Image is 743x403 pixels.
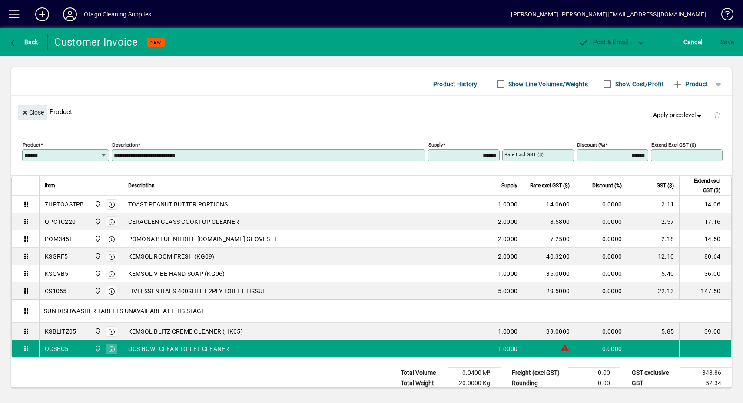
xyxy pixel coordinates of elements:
mat-label: Extend excl GST ($) [651,142,696,148]
td: 0.0000 [575,248,627,265]
span: Head Office [92,269,102,278]
span: Extend excl GST ($) [685,176,720,195]
span: GST ($) [657,181,674,190]
div: Otago Cleaning Supplies [84,7,151,21]
div: KSGVB5 [45,269,69,278]
div: 7HPTOASTPB [45,200,84,209]
span: Head Office [92,252,102,261]
app-page-header-button: Close [16,108,50,116]
mat-label: Description [112,142,138,148]
div: KSGRF5 [45,252,68,261]
button: Add [28,7,56,22]
span: OCS BOWLCLEAN TOILET CLEANER [128,344,229,353]
td: 5.85 [627,323,679,340]
span: Apply price level [653,111,703,120]
app-page-header-button: Delete [707,111,727,119]
div: Product [11,96,732,128]
td: 52.34 [680,378,732,389]
span: Close [21,105,44,120]
td: 147.50 [679,282,731,300]
button: Post & Email [574,34,633,50]
span: NEW [150,39,161,45]
button: Delete [707,105,727,125]
span: Product History [433,77,478,91]
span: ave [720,35,734,49]
td: 22.13 [627,282,679,300]
td: Rounding [507,378,568,389]
div: POM345L [45,235,73,243]
mat-label: Supply [428,142,443,148]
button: Product History [430,76,481,92]
mat-label: Discount (%) [577,142,605,148]
td: 12.10 [627,248,679,265]
div: KSBLITZ05 [45,327,76,336]
span: 1.0000 [498,269,518,278]
div: SUN DISHWASHER TABLETS UNAVAILABE AT THIS STAGE [40,300,731,322]
td: 14.50 [679,230,731,248]
td: 5.40 [627,265,679,282]
span: Back [9,39,38,46]
div: OCSBC5 [45,344,69,353]
button: Back [7,34,40,50]
span: 5.0000 [498,287,518,295]
div: 29.5000 [528,287,570,295]
span: 1.0000 [498,200,518,209]
span: Description [128,181,155,190]
span: 2.0000 [498,235,518,243]
span: Discount (%) [592,181,622,190]
div: QPCTC220 [45,217,76,226]
td: 348.86 [680,368,732,378]
td: Total Weight [396,378,448,389]
td: 0.0400 M³ [448,368,501,378]
span: Product [673,77,708,91]
button: Profile [56,7,84,22]
td: 80.64 [679,248,731,265]
button: Cancel [681,34,705,50]
div: [PERSON_NAME] [PERSON_NAME][EMAIL_ADDRESS][DOMAIN_NAME] [511,7,706,21]
td: 39.00 [679,323,731,340]
td: 36.00 [679,265,731,282]
div: 40.3200 [528,252,570,261]
td: 0.0000 [575,230,627,248]
td: GST exclusive [627,368,680,378]
label: Show Cost/Profit [614,80,664,88]
span: POMONA BLUE NITRILE [DOMAIN_NAME] GLOVES - L [128,235,279,243]
td: 0.00 [568,378,620,389]
span: 2.0000 [498,252,518,261]
td: 0.0000 [575,323,627,340]
td: 0.0000 [575,265,627,282]
span: Head Office [92,327,102,336]
mat-label: Rate excl GST ($) [504,151,544,157]
span: 1.0000 [498,327,518,336]
div: 7.2500 [528,235,570,243]
span: ost & Email [578,39,628,46]
td: Total Volume [396,368,448,378]
span: Head Office [92,234,102,244]
div: 8.5800 [528,217,570,226]
span: 2.0000 [498,217,518,226]
span: Head Office [92,200,102,209]
span: KEMSOL ROOM FRESH (KG09) [128,252,215,261]
td: 0.0000 [575,282,627,300]
td: 14.06 [679,196,731,213]
td: Freight (excl GST) [507,368,568,378]
button: Apply price level [650,108,707,123]
span: P [593,39,597,46]
td: 0.0000 [575,340,627,357]
span: KEMSOL BLITZ CREME CLEANER (HK05) [128,327,243,336]
td: 2.11 [627,196,679,213]
div: Customer Invoice [54,35,138,49]
td: 17.16 [679,213,731,230]
td: 0.0000 [575,213,627,230]
span: 1.0000 [498,344,518,353]
td: 0.00 [568,368,620,378]
span: TOAST PEANUT BUTTER PORTIONS [128,200,228,209]
span: Rate excl GST ($) [530,181,570,190]
div: 14.0600 [528,200,570,209]
button: Save [718,34,736,50]
td: 0.0000 [575,196,627,213]
div: 36.0000 [528,269,570,278]
td: 2.18 [627,230,679,248]
mat-label: Product [23,142,40,148]
td: 20.0000 Kg [448,378,501,389]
